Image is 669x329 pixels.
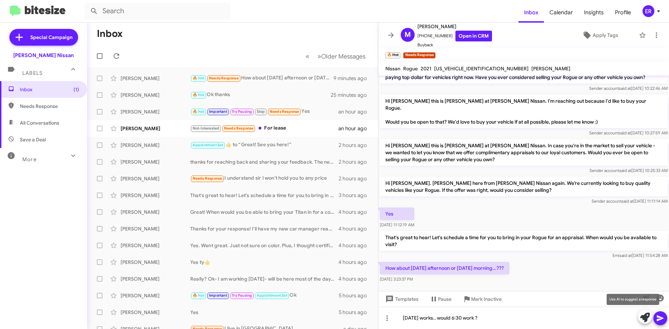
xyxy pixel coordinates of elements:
[20,119,59,126] span: All Conversations
[331,92,372,99] div: 25 minutes ago
[121,125,190,132] div: [PERSON_NAME]
[121,92,190,99] div: [PERSON_NAME]
[544,2,578,23] a: Calendar
[643,5,654,17] div: ER
[613,253,668,258] span: Emi [DATE] 11:54:28 AM
[209,293,227,298] span: Important
[190,192,339,199] div: That's great to hear! Let's schedule a time for you to bring in your vehicle for an appraisal. Wh...
[121,75,190,82] div: [PERSON_NAME]
[121,192,190,199] div: [PERSON_NAME]
[339,175,372,182] div: 2 hours ago
[257,293,287,298] span: Appointment Set
[193,293,205,298] span: 🔥 Hot
[84,3,231,19] input: Search
[593,29,618,41] span: Apply Tags
[121,158,190,165] div: [PERSON_NAME]
[193,126,220,131] span: Not-Interested
[338,125,372,132] div: an hour ago
[338,225,372,232] div: 4 hours ago
[338,275,372,282] div: 4 hours ago
[301,49,314,63] button: Previous
[380,207,414,220] p: Yes
[621,198,633,204] span: said at
[209,109,227,114] span: Important
[380,139,668,166] p: Hi [PERSON_NAME] this is [PERSON_NAME] at [PERSON_NAME] Nissan. In case you're in the market to s...
[417,41,492,48] span: Buyback
[121,275,190,282] div: [PERSON_NAME]
[619,86,631,91] span: said at
[380,95,668,128] p: Hi [PERSON_NAME] this is [PERSON_NAME] at [PERSON_NAME] Nissan. I'm reaching out because I'd like...
[190,124,338,132] div: For lease
[385,52,400,58] small: 🔥 Hot
[531,65,570,72] span: [PERSON_NAME]
[190,158,339,165] div: thanks for reaching back and sharing your feedback. The negotiating part of the car business can ...
[190,91,331,99] div: Ok thanks
[121,225,190,232] div: [PERSON_NAME]
[380,231,668,251] p: That's great to hear! Let's schedule a time for you to bring in your Rogue for an appraisal. When...
[13,52,74,59] div: [PERSON_NAME] Nissan
[339,142,372,149] div: 2 hours ago
[302,49,370,63] nav: Page navigation example
[190,242,338,249] div: Yes. Went great. Just not sure on color. Plus, I thought certified cars were included in the pric...
[190,74,333,82] div: How about [DATE] afternoon or [DATE] morning...???
[209,76,239,80] span: Needs Response
[405,29,411,40] span: M
[232,109,252,114] span: Try Pausing
[270,109,299,114] span: Needs Response
[190,174,339,182] div: I understand sir I won't hold you to any price
[455,31,492,41] a: Open in CRM
[378,293,424,305] button: Templates
[339,192,372,199] div: 3 hours ago
[30,34,72,41] span: Special Campaign
[20,136,46,143] span: Save a Deal
[338,209,372,216] div: 4 hours ago
[457,293,507,305] button: Mark Inactive
[193,76,205,80] span: 🔥 Hot
[317,52,321,61] span: »
[121,108,190,115] div: [PERSON_NAME]
[403,52,435,58] small: Needs Response
[590,168,668,173] span: Sender account [DATE] 10:25:33 AM
[20,86,79,93] span: Inbox
[232,293,252,298] span: Try Pausing
[97,28,123,39] h1: Inbox
[22,156,37,163] span: More
[121,242,190,249] div: [PERSON_NAME]
[619,168,631,173] span: said at
[339,309,372,316] div: 5 hours ago
[564,29,636,41] button: Apply Tags
[74,86,79,93] span: (1)
[121,309,190,316] div: [PERSON_NAME]
[190,225,338,232] div: Thanks for your response! I'll have my new car manager reach out to you with our bet pricing on a...
[313,49,370,63] button: Next
[306,52,309,61] span: «
[9,29,78,46] a: Special Campaign
[121,259,190,266] div: [PERSON_NAME]
[22,70,43,76] span: Labels
[190,259,338,266] div: Yes ty👍
[339,292,372,299] div: 5 hours ago
[589,86,668,91] span: Sender account [DATE] 10:22:46 AM
[607,294,659,305] div: Use AI to suggest a response
[384,293,418,305] span: Templates
[190,309,339,316] div: Yes
[190,209,338,216] div: Great! When would you be able to bring your Titan in for a complimentary appraisal? We can assist...
[471,293,502,305] span: Mark Inactive
[592,198,668,204] span: Sender account [DATE] 11:11:14 AM
[378,307,669,329] div: [DATE] works.. would 6:30 work ?
[121,175,190,182] div: [PERSON_NAME]
[338,108,372,115] div: an hour ago
[518,2,544,23] a: Inbox
[438,293,452,305] span: Pause
[403,65,418,72] span: Rogue
[417,22,492,31] span: [PERSON_NAME]
[339,158,372,165] div: 2 hours ago
[190,275,338,282] div: Really? Ok- I am working [DATE]- will be here most of the day. But I'd love to hear what you can ...
[578,2,609,23] a: Insights
[321,53,366,60] span: Older Messages
[424,293,457,305] button: Pause
[193,176,222,181] span: Needs Response
[121,209,190,216] div: [PERSON_NAME]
